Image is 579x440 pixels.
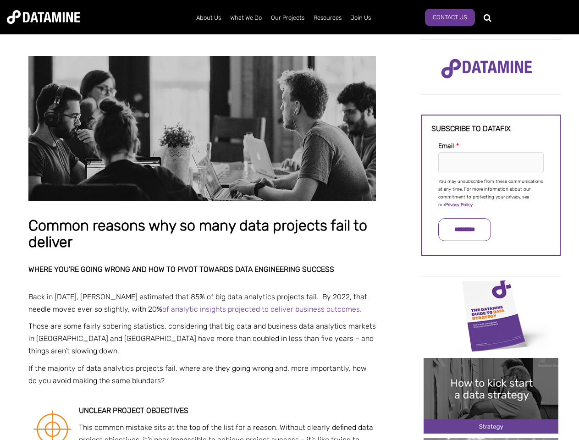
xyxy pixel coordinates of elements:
a: of analytic insights projected to deliver business outcomes. [162,305,362,313]
p: You may unsubscribe from these communications at any time. For more information about our commitm... [438,178,544,209]
h3: Subscribe to datafix [431,125,551,133]
img: 20241212 How to kick start a data strategy-2 [424,358,558,434]
a: What We Do [226,6,266,30]
a: About Us [192,6,226,30]
img: Datamine [7,10,80,24]
a: Join Us [346,6,375,30]
span: Email [438,142,454,150]
h1: Common reasons why so many data projects fail to deliver [28,218,376,250]
img: Data Strategy Cover thumbnail [424,277,558,353]
a: Our Projects [266,6,309,30]
a: Privacy Policy [445,202,473,208]
p: If the majority of data analytics projects fail, where are they going wrong and, more importantly... [28,362,376,387]
strong: Unclear project objectives [79,406,188,415]
p: Those are some fairly sobering statistics, considering that big data and business data analytics ... [28,320,376,357]
img: Common reasons why so many data projects fail to deliver [28,56,376,201]
a: Resources [309,6,346,30]
img: Datamine Logo No Strapline - Purple [435,53,538,85]
h2: Where you’re going wrong and how to pivot towards data engineering success [28,265,376,274]
p: Back in [DATE], [PERSON_NAME] estimated that 85% of big data analytics projects fail. By 2022, th... [28,291,376,315]
a: Contact Us [425,9,475,26]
